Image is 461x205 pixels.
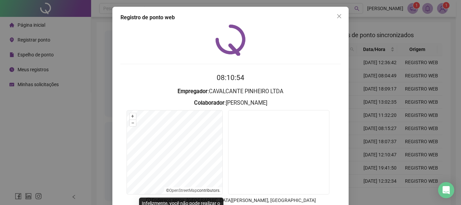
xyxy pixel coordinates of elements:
[130,120,136,126] button: –
[336,14,342,19] span: close
[169,188,197,193] a: OpenStreetMap
[120,14,341,22] div: Registro de ponto web
[120,99,341,107] h3: : [PERSON_NAME]
[166,188,220,193] li: © contributors.
[438,182,454,198] div: Open Intercom Messenger
[215,24,246,56] img: QRPoint
[194,100,224,106] strong: Colaborador
[145,197,152,203] span: info-circle
[217,74,244,82] time: 08:10:54
[120,87,341,96] h3: : CAVALCANTE PINHEIRO LTDA
[334,11,345,22] button: Close
[130,113,136,120] button: +
[178,88,208,95] strong: Empregador
[120,197,341,204] p: Endereço aprox. : [GEOGRAPHIC_DATA][PERSON_NAME], [GEOGRAPHIC_DATA]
